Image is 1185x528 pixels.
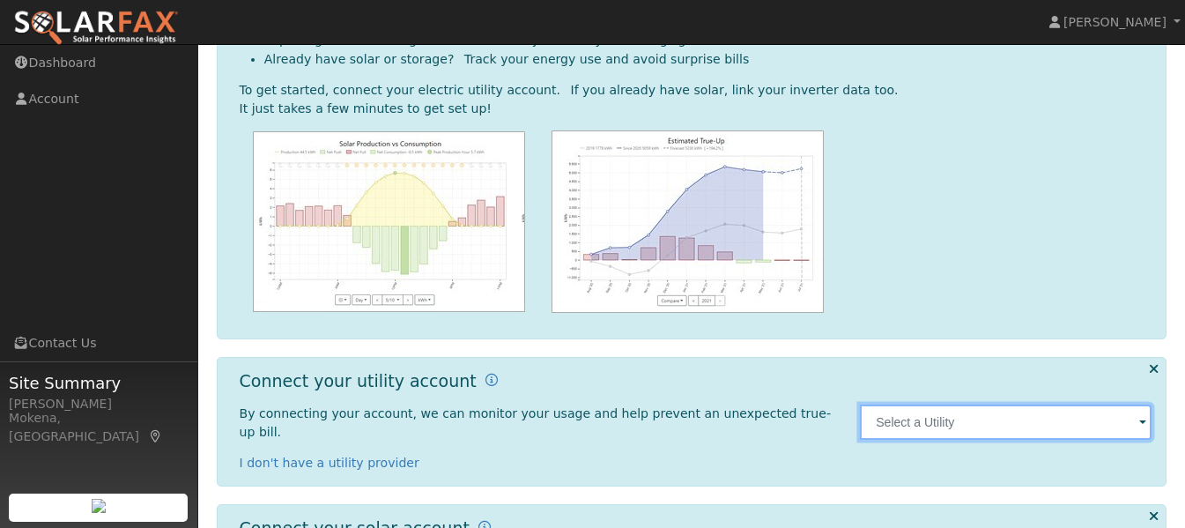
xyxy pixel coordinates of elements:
[240,371,477,391] h1: Connect your utility account
[860,405,1152,440] input: Select a Utility
[9,409,189,446] div: Mokena, [GEOGRAPHIC_DATA]
[9,371,189,395] span: Site Summary
[240,81,1152,100] div: To get started, connect your electric utility account. If you already have solar, link your inver...
[92,499,106,513] img: retrieve
[148,429,164,443] a: Map
[1063,15,1166,29] span: [PERSON_NAME]
[13,10,179,47] img: SolarFax
[240,100,1152,118] div: It just takes a few minutes to get set up!
[240,406,831,439] span: By connecting your account, we can monitor your usage and help prevent an unexpected true-up bill.
[240,456,419,470] a: I don't have a utility provider
[264,50,1152,69] li: Already have solar or storage? Track your energy use and avoid surprise bills
[9,395,189,413] div: [PERSON_NAME]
